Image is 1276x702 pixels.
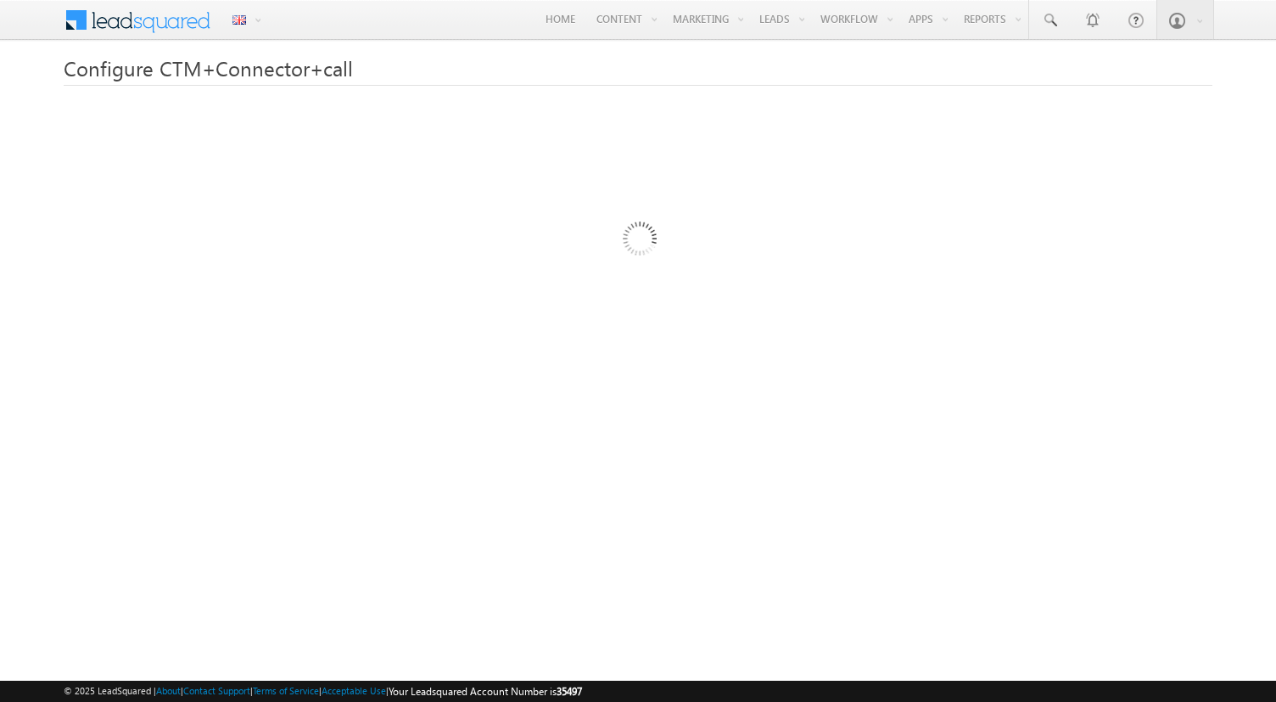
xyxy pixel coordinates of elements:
a: Contact Support [183,685,250,696]
span: Your Leadsquared Account Number is [389,685,582,698]
img: Loading... [551,154,726,329]
span: 35497 [557,685,582,698]
a: Acceptable Use [322,685,386,696]
a: About [156,685,181,696]
span: Configure CTM+Connector+call [64,54,353,81]
a: Terms of Service [253,685,319,696]
span: © 2025 LeadSquared | | | | | [64,683,582,699]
